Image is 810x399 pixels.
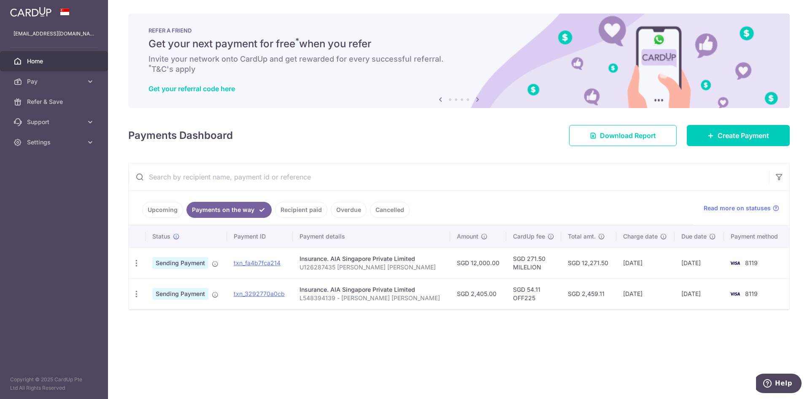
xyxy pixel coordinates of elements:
[506,278,561,309] td: SGD 54.11 OFF225
[506,247,561,278] td: SGD 271.50 MILELION
[27,138,83,147] span: Settings
[450,247,506,278] td: SGD 12,000.00
[616,278,675,309] td: [DATE]
[27,57,83,65] span: Home
[675,247,724,278] td: [DATE]
[27,98,83,106] span: Refer & Save
[600,130,656,141] span: Download Report
[129,163,769,190] input: Search by recipient name, payment id or reference
[300,263,443,271] p: U126287435 [PERSON_NAME] [PERSON_NAME]
[13,30,94,38] p: [EMAIL_ADDRESS][DOMAIN_NAME]
[186,202,272,218] a: Payments on the way
[718,130,769,141] span: Create Payment
[128,14,790,108] img: RAF banner
[745,259,758,266] span: 8119
[687,125,790,146] a: Create Payment
[152,288,208,300] span: Sending Payment
[148,37,769,51] h5: Get your next payment for free when you refer
[724,225,789,247] th: Payment method
[561,278,616,309] td: SGD 2,459.11
[513,232,545,241] span: CardUp fee
[300,285,443,294] div: Insurance. AIA Singapore Private Limited
[681,232,707,241] span: Due date
[27,118,83,126] span: Support
[234,259,281,266] a: txn_fa4b7fca214
[142,202,183,218] a: Upcoming
[616,247,675,278] td: [DATE]
[227,225,293,247] th: Payment ID
[275,202,327,218] a: Recipient paid
[234,290,285,297] a: txn_3292770a0cb
[293,225,450,247] th: Payment details
[128,128,233,143] h4: Payments Dashboard
[569,125,677,146] a: Download Report
[300,255,443,263] div: Insurance. AIA Singapore Private Limited
[331,202,367,218] a: Overdue
[27,77,83,86] span: Pay
[745,290,758,297] span: 8119
[450,278,506,309] td: SGD 2,405.00
[10,7,51,17] img: CardUp
[148,54,769,74] h6: Invite your network onto CardUp and get rewarded for every successful referral. T&C's apply
[152,232,170,241] span: Status
[148,27,769,34] p: REFER A FRIEND
[148,84,235,93] a: Get your referral code here
[726,289,743,299] img: Bank Card
[457,232,478,241] span: Amount
[300,294,443,302] p: L548394139 - [PERSON_NAME] [PERSON_NAME]
[568,232,596,241] span: Total amt.
[756,374,802,395] iframe: Opens a widget where you can find more information
[675,278,724,309] td: [DATE]
[726,258,743,268] img: Bank Card
[152,257,208,269] span: Sending Payment
[370,202,410,218] a: Cancelled
[704,204,779,212] a: Read more on statuses
[623,232,658,241] span: Charge date
[704,204,771,212] span: Read more on statuses
[561,247,616,278] td: SGD 12,271.50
